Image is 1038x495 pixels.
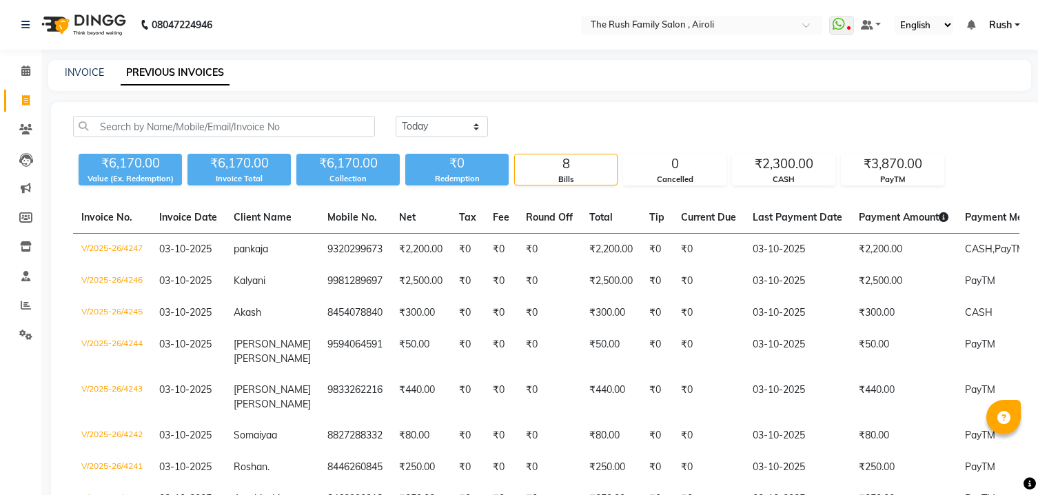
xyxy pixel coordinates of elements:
div: ₹2,300.00 [733,154,835,174]
td: ₹250.00 [391,452,451,483]
span: Fee [493,211,509,223]
span: PayTM [965,383,995,396]
span: Total [589,211,613,223]
td: ₹0 [485,234,518,266]
td: ₹0 [673,374,744,420]
span: 03-10-2025 [159,243,212,255]
td: ₹440.00 [851,374,957,420]
td: ₹2,200.00 [391,234,451,266]
a: PREVIOUS INVOICES [121,61,230,85]
td: 03-10-2025 [744,297,851,329]
div: Bills [515,174,617,185]
span: Tip [649,211,664,223]
span: Client Name [234,211,292,223]
td: V/2025-26/4241 [73,452,151,483]
td: ₹0 [518,420,581,452]
span: pankaja [234,243,268,255]
td: 9320299673 [319,234,391,266]
span: [PERSON_NAME] [234,383,311,396]
div: PayTM [842,174,944,185]
td: V/2025-26/4245 [73,297,151,329]
td: ₹2,200.00 [851,234,957,266]
span: 03-10-2025 [159,429,212,441]
span: Payment Amount [859,211,948,223]
b: 08047224946 [152,6,212,44]
div: Redemption [405,173,509,185]
td: ₹0 [451,234,485,266]
td: 8827288332 [319,420,391,452]
td: ₹50.00 [851,329,957,374]
div: Value (Ex. Redemption) [79,173,182,185]
td: ₹0 [485,452,518,483]
td: 03-10-2025 [744,420,851,452]
div: CASH [733,174,835,185]
td: ₹0 [518,374,581,420]
span: PayTM [965,338,995,350]
td: 03-10-2025 [744,452,851,483]
iframe: chat widget [980,440,1024,481]
td: ₹0 [485,329,518,374]
div: ₹6,170.00 [187,154,291,173]
span: Net [399,211,416,223]
td: ₹2,500.00 [851,265,957,297]
span: 03-10-2025 [159,306,212,319]
td: ₹0 [641,297,673,329]
td: ₹0 [451,329,485,374]
td: 9981289697 [319,265,391,297]
td: ₹50.00 [581,329,641,374]
td: ₹0 [673,420,744,452]
td: ₹0 [518,297,581,329]
div: Cancelled [624,174,726,185]
td: 03-10-2025 [744,234,851,266]
span: PayTM [995,243,1025,255]
span: Roshan [234,461,267,473]
td: ₹300.00 [581,297,641,329]
td: ₹0 [518,234,581,266]
span: Rush [989,18,1012,32]
td: ₹2,500.00 [581,265,641,297]
span: Round Off [526,211,573,223]
td: ₹0 [485,265,518,297]
td: ₹440.00 [391,374,451,420]
td: 03-10-2025 [744,329,851,374]
td: 9833262216 [319,374,391,420]
td: V/2025-26/4242 [73,420,151,452]
td: ₹300.00 [391,297,451,329]
td: ₹0 [673,329,744,374]
img: logo [35,6,130,44]
div: ₹3,870.00 [842,154,944,174]
span: 03-10-2025 [159,274,212,287]
td: ₹80.00 [391,420,451,452]
td: ₹300.00 [851,297,957,329]
div: ₹6,170.00 [296,154,400,173]
span: [PERSON_NAME] [234,338,311,350]
td: ₹250.00 [581,452,641,483]
div: ₹6,170.00 [79,154,182,173]
span: Current Due [681,211,736,223]
span: Last Payment Date [753,211,842,223]
div: 0 [624,154,726,174]
td: ₹0 [451,452,485,483]
div: Collection [296,173,400,185]
span: Mobile No. [327,211,377,223]
a: INVOICE [65,66,104,79]
span: Invoice Date [159,211,217,223]
td: ₹0 [451,265,485,297]
div: 8 [515,154,617,174]
td: V/2025-26/4247 [73,234,151,266]
span: PayTM [965,429,995,441]
td: ₹250.00 [851,452,957,483]
td: 8454078840 [319,297,391,329]
span: CASH [965,306,993,319]
td: ₹0 [518,329,581,374]
td: 9594064591 [319,329,391,374]
span: . [267,461,269,473]
td: ₹0 [518,265,581,297]
td: V/2025-26/4246 [73,265,151,297]
span: Kalyani [234,274,265,287]
td: ₹440.00 [581,374,641,420]
span: PayTM [965,461,995,473]
span: 03-10-2025 [159,338,212,350]
td: ₹0 [673,234,744,266]
span: Invoice No. [81,211,132,223]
